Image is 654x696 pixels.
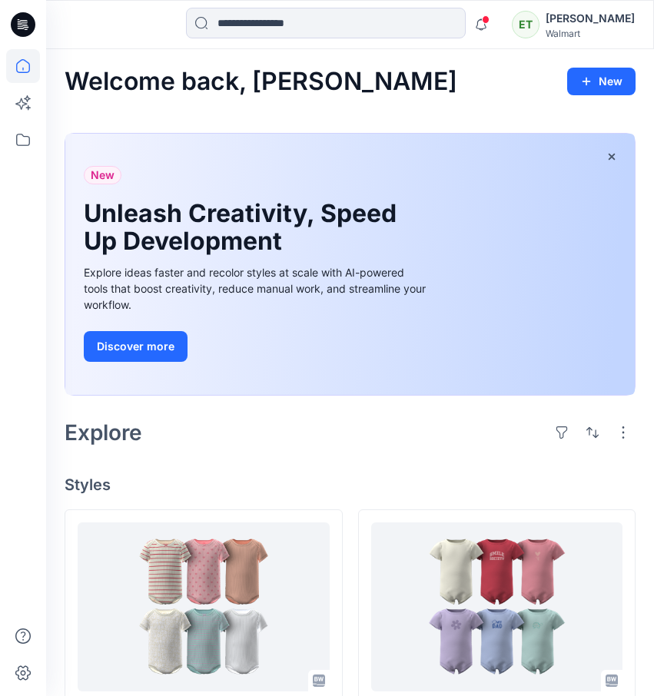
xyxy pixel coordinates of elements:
[78,522,330,691] a: HQ022256 NBG SS BOW LAP BODYSUIT
[65,68,457,96] h2: Welcome back, [PERSON_NAME]
[512,11,539,38] div: ET
[84,200,407,255] h1: Unleash Creativity, Speed Up Development
[84,264,430,313] div: Explore ideas faster and recolor styles at scale with AI-powered tools that boost creativity, red...
[65,420,142,445] h2: Explore
[84,331,430,362] a: Discover more
[84,331,188,362] button: Discover more
[546,9,635,28] div: [PERSON_NAME]
[546,28,635,39] div: Walmart
[567,68,636,95] button: New
[91,166,115,184] span: New
[371,522,623,691] a: HQ022268_NBG SS PUFF SLEEVE BODYSUIT
[65,476,636,494] h4: Styles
